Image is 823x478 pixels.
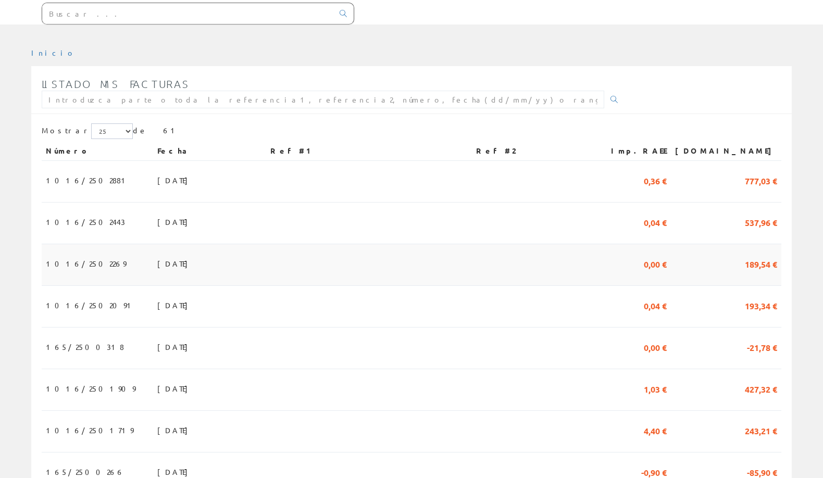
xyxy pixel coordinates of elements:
th: Ref #1 [266,142,472,160]
span: 1016/2501719 [46,421,133,439]
span: 537,96 € [745,213,777,231]
span: 243,21 € [745,421,777,439]
span: 0,04 € [644,296,667,314]
th: [DOMAIN_NAME] [671,142,781,160]
span: 1016/2502443 [46,213,125,231]
span: [DATE] [157,380,193,397]
span: 0,00 € [644,338,667,356]
input: Introduzca parte o toda la referencia1, referencia2, número, fecha(dd/mm/yy) o rango de fechas(dd... [42,91,604,108]
span: 0,00 € [644,255,667,272]
th: Imp.RAEE [593,142,671,160]
select: Mostrar [91,123,133,139]
span: [DATE] [157,171,193,189]
span: [DATE] [157,421,193,439]
span: 1016/2501909 [46,380,135,397]
span: 427,32 € [745,380,777,397]
span: 777,03 € [745,171,777,189]
span: [DATE] [157,296,193,314]
span: [DATE] [157,213,193,231]
a: Inicio [31,48,76,57]
span: 1,03 € [644,380,667,397]
th: Número [42,142,153,160]
span: [DATE] [157,255,193,272]
span: 0,36 € [644,171,667,189]
span: [DATE] [157,338,193,356]
span: 1016/2502881 [46,171,130,189]
th: Fecha [153,142,266,160]
span: Listado mis facturas [42,78,190,90]
input: Buscar ... [42,3,333,24]
span: 0,04 € [644,213,667,231]
th: Ref #2 [472,142,593,160]
span: 193,34 € [745,296,777,314]
span: 165/2500318 [46,338,124,356]
div: de 61 [42,123,781,142]
span: 4,40 € [644,421,667,439]
label: Mostrar [42,123,133,139]
span: 1016/2502269 [46,255,126,272]
span: -21,78 € [747,338,777,356]
span: 189,54 € [745,255,777,272]
span: 1016/2502091 [46,296,135,314]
